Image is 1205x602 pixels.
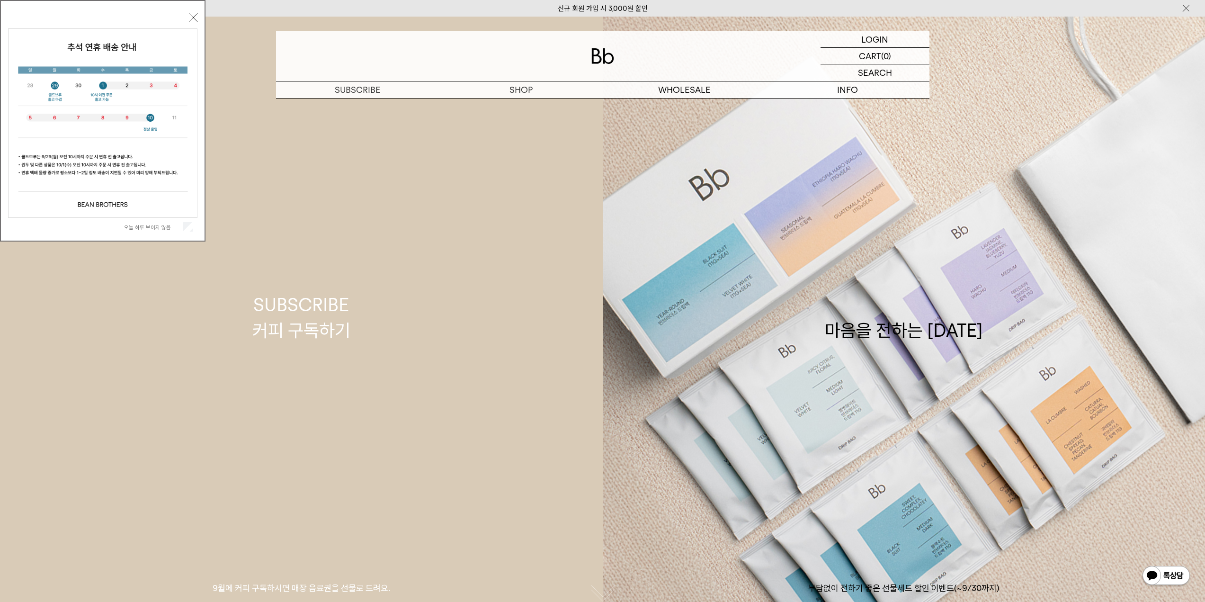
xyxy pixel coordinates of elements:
[821,31,929,48] a: LOGIN
[859,48,881,64] p: CART
[861,31,888,47] p: LOGIN
[881,48,891,64] p: (0)
[276,81,439,98] a: SUBSCRIBE
[766,81,929,98] p: INFO
[558,4,648,13] a: 신규 회원 가입 시 3,000원 할인
[858,64,892,81] p: SEARCH
[821,48,929,64] a: CART (0)
[439,81,603,98] a: SHOP
[189,13,197,22] button: 닫기
[124,224,181,231] label: 오늘 하루 보이지 않음
[591,48,614,64] img: 로고
[825,292,983,342] div: 마음을 전하는 [DATE]
[252,292,350,342] div: SUBSCRIBE 커피 구독하기
[1142,565,1191,588] img: 카카오톡 채널 1:1 채팅 버튼
[603,81,766,98] p: WHOLESALE
[9,29,197,217] img: 5e4d662c6b1424087153c0055ceb1a13_140731.jpg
